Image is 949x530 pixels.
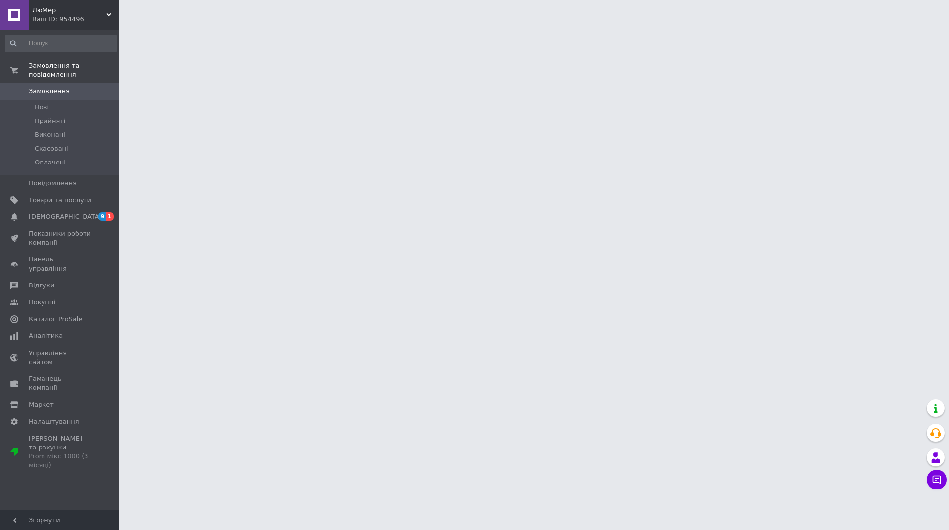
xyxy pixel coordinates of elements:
[98,212,106,221] span: 9
[35,130,65,139] span: Виконані
[29,61,119,79] span: Замовлення та повідомлення
[32,6,106,15] span: ЛюМер
[29,255,91,273] span: Панель управління
[35,117,65,125] span: Прийняті
[29,229,91,247] span: Показники роботи компанії
[29,196,91,204] span: Товари та послуги
[29,212,102,221] span: [DEMOGRAPHIC_DATA]
[29,417,79,426] span: Налаштування
[5,35,117,52] input: Пошук
[29,179,77,188] span: Повідомлення
[29,281,54,290] span: Відгуки
[29,452,91,470] div: Prom мікс 1000 (3 місяці)
[29,374,91,392] span: Гаманець компанії
[35,103,49,112] span: Нові
[35,144,68,153] span: Скасовані
[29,298,55,307] span: Покупці
[29,400,54,409] span: Маркет
[29,349,91,367] span: Управління сайтом
[29,434,91,470] span: [PERSON_NAME] та рахунки
[35,158,66,167] span: Оплачені
[927,470,947,489] button: Чат з покупцем
[29,315,82,324] span: Каталог ProSale
[32,15,119,24] div: Ваш ID: 954496
[106,212,114,221] span: 1
[29,331,63,340] span: Аналітика
[29,87,70,96] span: Замовлення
